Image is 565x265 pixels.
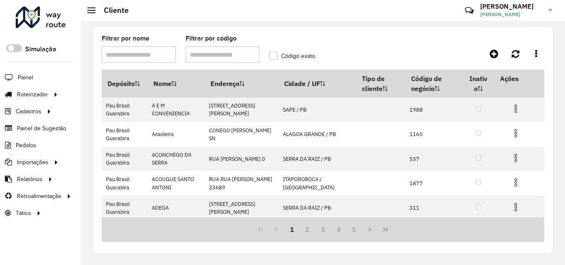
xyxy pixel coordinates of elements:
[17,90,48,99] span: Roteirizador
[480,11,542,18] span: [PERSON_NAME]
[148,196,205,220] td: ADEGA
[205,196,278,220] td: [STREET_ADDRESS][PERSON_NAME]
[356,70,405,98] th: Tipo de cliente
[25,44,56,54] label: Simulação
[405,171,462,196] td: 1877
[278,122,356,146] td: ALAGOA GRANDE / PB
[17,158,48,167] span: Importações
[278,98,356,122] td: SAPE / PB
[405,147,462,171] td: 537
[102,98,148,122] td: Pau Brasil Guarabira
[17,192,61,201] span: Retroalimentação
[299,222,315,237] button: 2
[460,2,478,19] a: Contato Rápido
[494,70,544,87] th: Ações
[278,196,356,220] td: SERRA DA RAIZ / PB
[269,52,315,60] label: Código exato
[205,70,278,98] th: Endereço
[16,107,41,116] span: Cadastros
[102,147,148,171] td: Pau Brasil Guarabira
[205,171,278,196] td: RUA RUA [PERSON_NAME] 23689
[405,98,462,122] td: 1988
[96,6,129,15] h2: Cliente
[18,73,33,82] span: Painel
[148,98,205,122] td: A E M CONVENIENCIA
[102,171,148,196] td: Pau Brasil Guarabira
[148,70,205,98] th: Nome
[405,70,462,98] th: Código de negócio
[17,124,66,133] span: Painel de Sugestão
[362,222,378,237] button: Next Page
[148,171,205,196] td: ACOUGUE SANTO ANTONI
[278,147,356,171] td: SERRA DA RAIZ / PB
[205,98,278,122] td: [STREET_ADDRESS][PERSON_NAME]
[16,209,31,217] span: Tático
[102,196,148,220] td: Pau Brasil Guarabira
[347,222,362,237] button: 5
[315,222,331,237] button: 3
[462,70,494,98] th: Inativo
[331,222,347,237] button: 4
[205,122,278,146] td: CONEGO [PERSON_NAME] SN
[480,2,542,10] h3: [PERSON_NAME]
[284,222,300,237] button: 1
[148,122,205,146] td: Acaideira
[278,70,356,98] th: Cidade / UF
[148,147,205,171] td: ACONCHEGO DA SERRA
[205,147,278,171] td: RUA [PERSON_NAME] 0
[17,175,43,184] span: Relatórios
[405,196,462,220] td: 311
[102,122,148,146] td: Pau Brasil Guarabira
[102,70,148,98] th: Depósito
[405,122,462,146] td: 1165
[102,33,149,43] label: Filtrar por nome
[278,171,356,196] td: ITAPOROROCA / [GEOGRAPHIC_DATA]
[186,33,237,43] label: Filtrar por código
[16,141,36,150] span: Pedidos
[378,222,393,237] button: Last Page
